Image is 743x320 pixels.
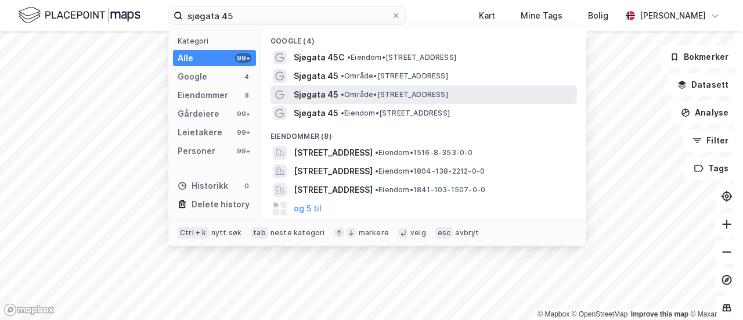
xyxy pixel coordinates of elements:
[538,310,569,318] a: Mapbox
[178,70,207,84] div: Google
[261,27,586,48] div: Google (4)
[375,185,378,194] span: •
[375,167,485,176] span: Eiendom • 1804-138-2212-0-0
[341,109,344,117] span: •
[341,90,344,99] span: •
[341,109,450,118] span: Eiendom • [STREET_ADDRESS]
[640,9,706,23] div: [PERSON_NAME]
[359,228,389,238] div: markere
[178,179,228,193] div: Historikk
[294,69,338,83] span: Sjøgata 45
[294,146,373,160] span: [STREET_ADDRESS]
[435,227,453,239] div: esc
[375,167,378,175] span: •
[235,53,251,63] div: 99+
[521,9,562,23] div: Mine Tags
[19,5,140,26] img: logo.f888ab2527a4732fd821a326f86c7f29.svg
[242,91,251,100] div: 8
[455,228,479,238] div: avbryt
[685,264,743,320] div: Kontrollprogram for chat
[294,51,345,64] span: Sjøgata 45C
[684,157,738,180] button: Tags
[294,183,373,197] span: [STREET_ADDRESS]
[347,53,351,62] span: •
[294,202,322,215] button: og 5 til
[235,146,251,156] div: 99+
[178,144,215,158] div: Personer
[375,185,485,195] span: Eiendom • 1841-103-1507-0-0
[341,71,448,81] span: Område • [STREET_ADDRESS]
[685,264,743,320] iframe: Chat Widget
[341,71,344,80] span: •
[235,109,251,118] div: 99+
[178,88,228,102] div: Eiendommer
[192,197,250,211] div: Delete history
[660,45,738,69] button: Bokmerker
[683,129,738,152] button: Filter
[375,148,378,157] span: •
[671,101,738,124] button: Analyse
[178,125,222,139] div: Leietakere
[479,9,495,23] div: Kart
[588,9,608,23] div: Bolig
[178,37,256,45] div: Kategori
[211,228,242,238] div: nytt søk
[410,228,426,238] div: velg
[572,310,628,318] a: OpenStreetMap
[261,218,586,239] div: Gårdeiere (99+)
[270,228,325,238] div: neste kategori
[341,90,448,99] span: Område • [STREET_ADDRESS]
[178,107,219,121] div: Gårdeiere
[294,106,338,120] span: Sjøgata 45
[631,310,688,318] a: Improve this map
[242,181,251,190] div: 0
[251,227,268,239] div: tab
[178,227,209,239] div: Ctrl + k
[178,51,193,65] div: Alle
[261,123,586,143] div: Eiendommer (8)
[242,72,251,81] div: 4
[3,303,55,317] a: Mapbox homepage
[347,53,456,62] span: Eiendom • [STREET_ADDRESS]
[183,7,391,24] input: Søk på adresse, matrikkel, gårdeiere, leietakere eller personer
[375,148,473,157] span: Eiendom • 1516-8-353-0-0
[235,128,251,137] div: 99+
[294,164,373,178] span: [STREET_ADDRESS]
[668,73,738,96] button: Datasett
[294,88,338,102] span: Sjøgata 45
